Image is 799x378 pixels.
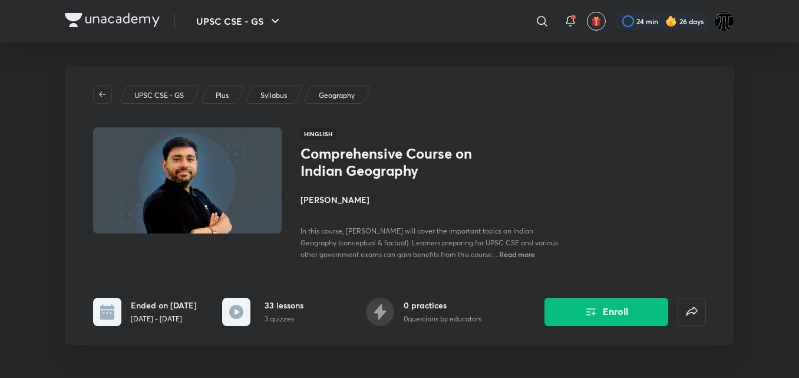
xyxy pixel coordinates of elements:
a: UPSC CSE - GS [133,90,186,101]
img: Thumbnail [91,126,283,235]
a: Plus [214,90,231,101]
a: Syllabus [259,90,289,101]
p: 3 quizzes [265,314,303,324]
p: 0 questions by educators [404,314,481,324]
h6: 33 lessons [265,299,303,311]
img: avatar [591,16,602,27]
span: In this course, [PERSON_NAME] will cover the important topics on Indian Geography (conceptual & f... [301,226,558,259]
p: UPSC CSE - GS [134,90,184,101]
h6: 0 practices [404,299,481,311]
h4: [PERSON_NAME] [301,193,564,206]
img: streak [665,15,677,27]
button: false [678,298,706,326]
span: Read more [499,249,535,259]
button: UPSC CSE - GS [189,9,289,33]
p: Syllabus [260,90,287,101]
img: Watcher [714,11,734,31]
img: Company Logo [65,13,160,27]
button: Enroll [544,298,668,326]
p: Geography [319,90,355,101]
a: Geography [317,90,357,101]
h6: Ended on [DATE] [131,299,197,311]
p: [DATE] - [DATE] [131,314,197,324]
button: avatar [587,12,606,31]
span: Hinglish [301,127,336,140]
h1: Comprehensive Course on Indian Geography [301,145,493,179]
a: Company Logo [65,13,160,30]
p: Plus [216,90,229,101]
